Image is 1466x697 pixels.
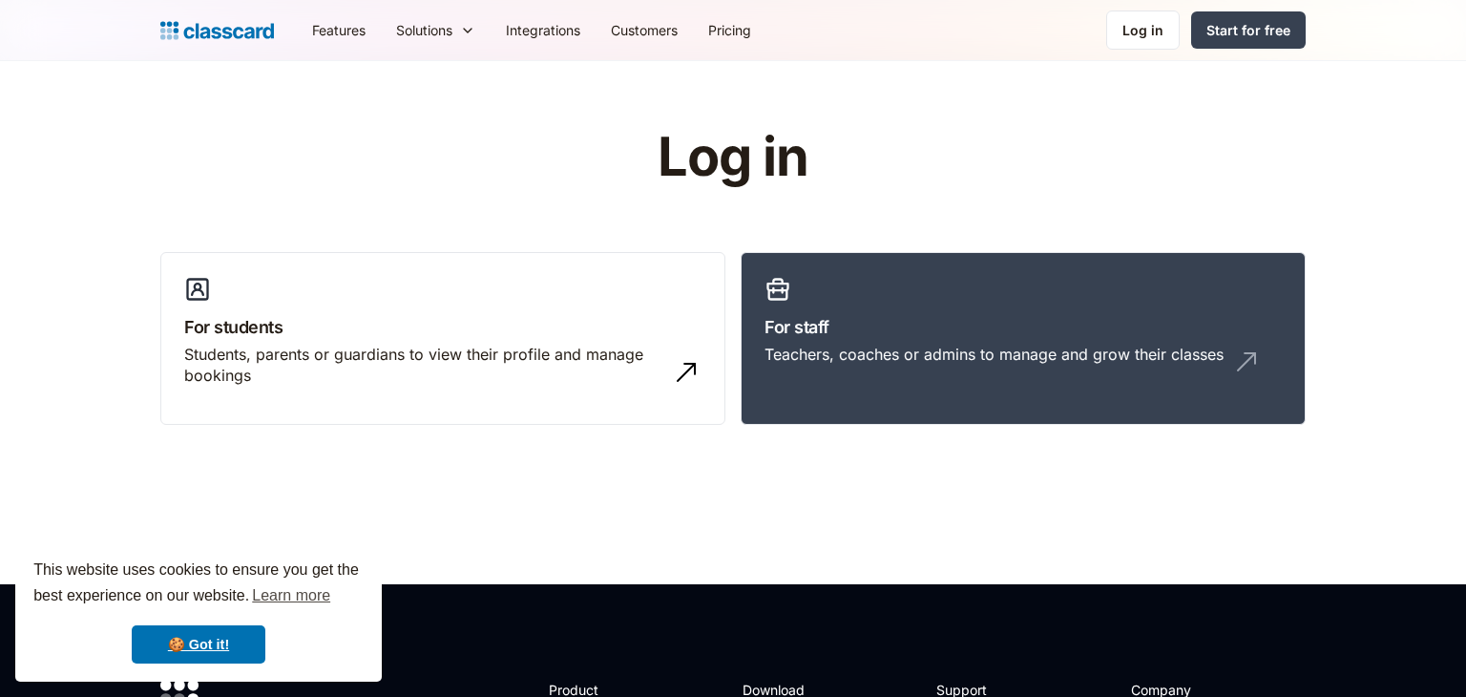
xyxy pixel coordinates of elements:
div: Teachers, coaches or admins to manage and grow their classes [764,344,1224,365]
div: Log in [1122,20,1163,40]
div: Solutions [396,20,452,40]
span: This website uses cookies to ensure you get the best experience on our website. [33,559,364,610]
a: Features [297,9,381,52]
a: Integrations [491,9,596,52]
a: learn more about cookies [249,581,333,610]
h3: For students [184,314,702,340]
a: Log in [1106,11,1180,50]
div: Solutions [381,9,491,52]
a: For staffTeachers, coaches or admins to manage and grow their classes [741,252,1306,426]
a: dismiss cookie message [132,625,265,664]
a: For studentsStudents, parents or guardians to view their profile and manage bookings [160,252,725,426]
a: Customers [596,9,693,52]
a: Pricing [693,9,766,52]
a: Start for free [1191,11,1306,49]
div: cookieconsent [15,540,382,682]
div: Students, parents or guardians to view their profile and manage bookings [184,344,663,387]
h3: For staff [764,314,1282,340]
a: home [160,17,274,44]
div: Start for free [1206,20,1290,40]
h1: Log in [430,128,1037,187]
